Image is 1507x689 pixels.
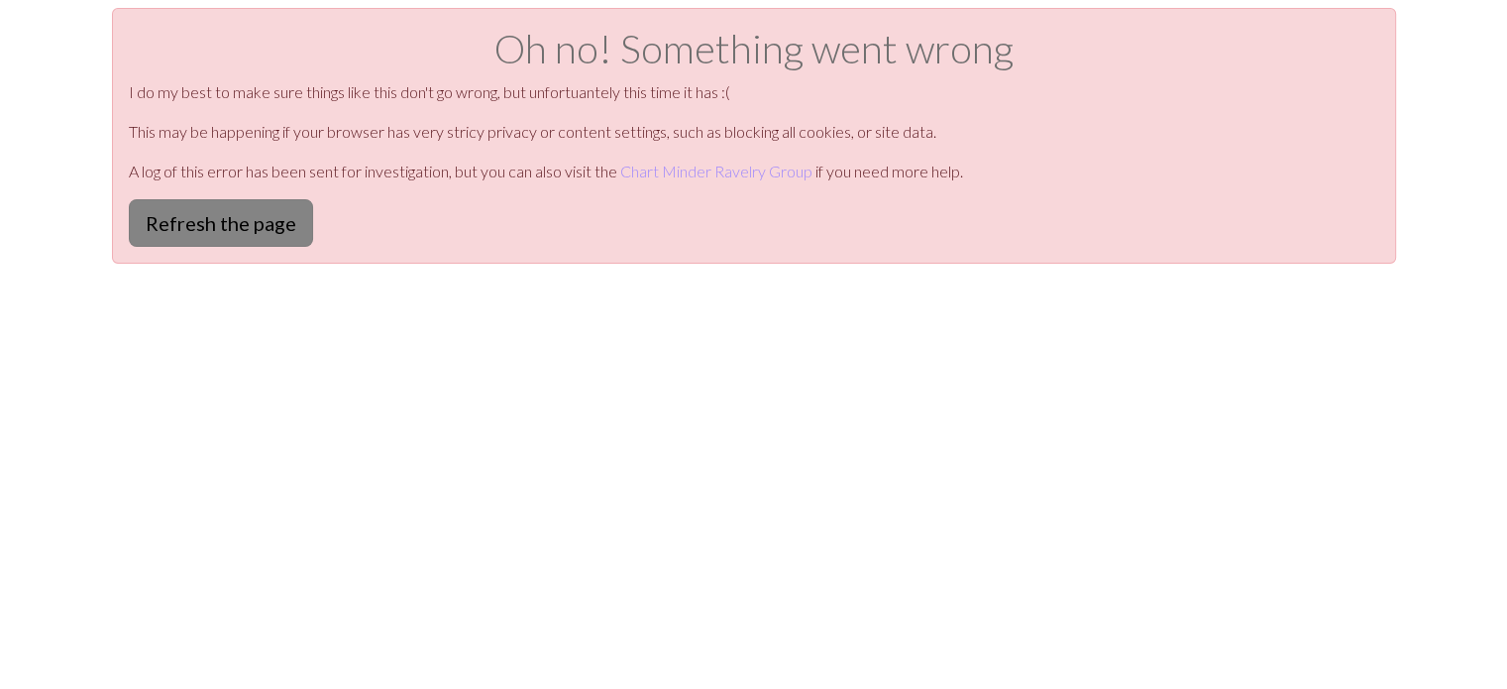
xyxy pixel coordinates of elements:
button: Refresh the page [129,199,313,247]
a: Chart Minder Ravelry Group [620,162,812,180]
p: I do my best to make sure things like this don't go wrong, but unfortuantely this time it has :( [129,80,1379,104]
p: A log of this error has been sent for investigation, but you can also visit the if you need more ... [129,160,1379,183]
p: This may be happening if your browser has very stricy privacy or content settings, such as blocki... [129,120,1379,144]
h1: Oh no! Something went wrong [129,25,1379,72]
